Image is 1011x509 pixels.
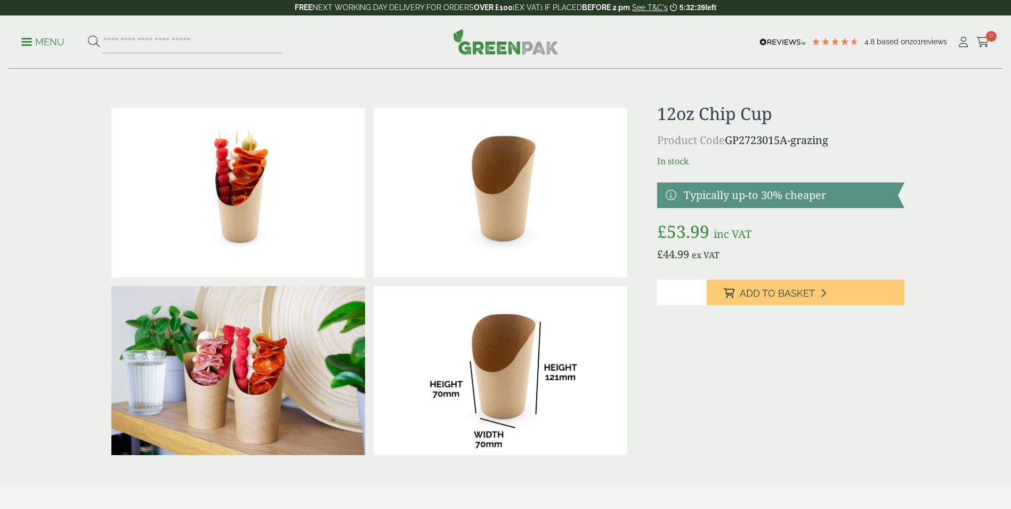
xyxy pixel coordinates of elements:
img: 5.5oz Grazing Charcuterie Cup With Food [111,108,365,277]
button: Add to Basket [707,280,904,305]
div: 4.79 Stars [811,37,859,46]
img: 5.5oz Grazing Charcuterie Cup [374,108,627,277]
p: In stock [657,155,904,168]
img: 5.5oz Grazing Charcuterie Cups Lifestyle 2 [111,286,365,456]
span: 0 [986,31,997,42]
span: inc VAT [714,227,751,241]
span: left [705,3,716,12]
span: Add to Basket [740,288,815,299]
span: Based on [877,37,909,46]
span: 5:32:39 [680,3,705,12]
span: reviews [921,37,947,46]
span: Product Code [657,133,725,147]
span: £ [657,220,667,243]
span: 4.8 [864,37,877,46]
a: Menu [21,36,64,46]
span: 201 [909,37,921,46]
h1: 12oz Chip Cup [657,104,904,124]
img: REVIEWS.io [759,38,806,46]
p: GP2723015A-grazing [657,132,904,148]
strong: OVER £100 [474,3,513,12]
a: 0 [976,34,990,50]
strong: FREE [295,3,312,12]
img: GP2720062 Grazing 12oz Grazing Charcuterie Cup DIMS [374,286,627,456]
bdi: 53.99 [657,220,709,243]
span: £ [657,247,663,261]
bdi: 44.99 [657,247,689,261]
p: Menu [21,36,64,49]
i: My Account [957,37,970,47]
strong: BEFORE 2 pm [582,3,630,12]
i: Cart [976,37,990,47]
a: See T&C's [632,3,668,12]
span: ex VAT [692,249,719,261]
img: GreenPak Supplies [453,29,559,54]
